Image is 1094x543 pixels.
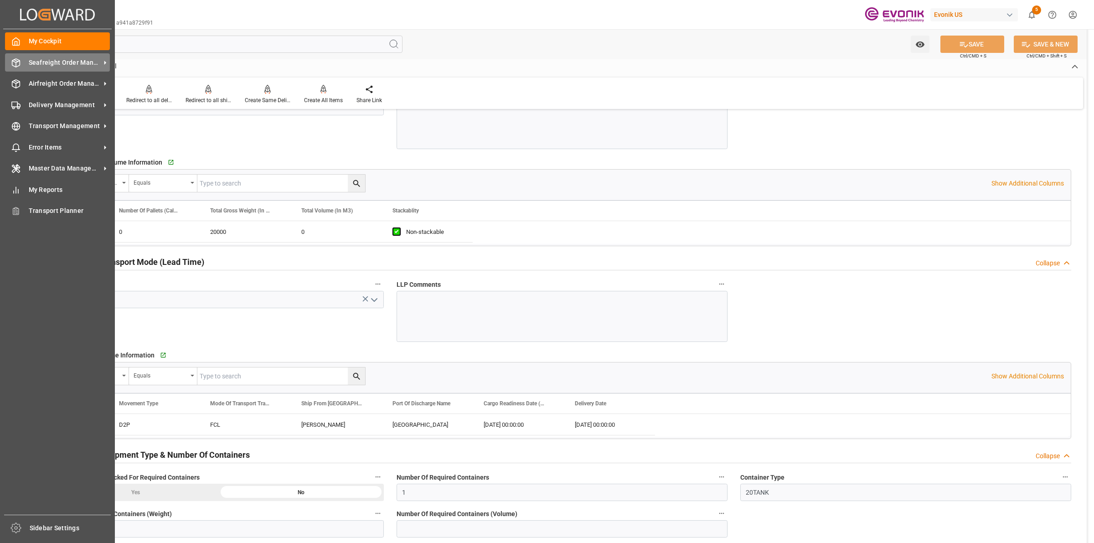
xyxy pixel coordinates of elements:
button: open menu [129,367,197,385]
div: No [218,484,384,501]
span: Movement Type [119,400,158,407]
span: Transport Management [29,121,101,131]
button: LLP Comments [716,278,728,290]
div: Yes [53,484,218,501]
span: Total Volume (In M3) [301,207,353,214]
div: [PERSON_NAME] [290,414,382,435]
div: Collapse [1036,451,1060,461]
span: My Cockpit [29,36,110,46]
span: Container Type [740,473,784,482]
span: Seafreight Order Management [29,58,101,67]
div: [GEOGRAPHIC_DATA] [382,414,473,435]
button: show 5 new notifications [1022,5,1042,25]
span: Total Gross Weight (In KG) [210,207,271,214]
div: D2P [108,414,199,435]
button: Number Of Required Containers (Volume) [716,507,728,519]
span: My Reports [29,185,110,195]
div: 0 [290,221,382,242]
div: Create All Items [304,96,343,104]
button: search button [348,367,365,385]
div: Redirect to all shipments [186,96,231,104]
p: Show Additional Columns [991,372,1064,381]
div: Press SPACE to select this row. [108,414,655,435]
span: Text Information Checked For Required Containers [53,473,200,482]
p: Show Additional Columns [991,179,1064,188]
button: Number Of Required Containers [716,471,728,483]
button: open menu [129,175,197,192]
span: Mode Of Transport Translation [210,400,271,407]
span: Number Of Pallets (Calculated) [119,207,180,214]
button: Help Center [1042,5,1063,25]
span: Delivery Date [575,400,606,407]
button: Number Of Required Containers (Weight) [372,507,384,519]
span: Ctrl/CMD + S [960,52,986,59]
button: open menu [367,293,381,307]
span: Number Of Required Containers [397,473,489,482]
span: 5 [1032,5,1041,15]
span: Port Of Discharge Name [392,400,450,407]
span: Stackablity [392,207,419,214]
img: Evonik-brand-mark-Deep-Purple-RGB.jpeg_1700498283.jpeg [865,7,924,23]
span: Sidebar Settings [30,523,111,533]
input: Type to search [197,175,365,192]
button: Challenge Status [372,278,384,290]
div: Redirect to all deliveries [126,96,172,104]
div: Collapse [1036,259,1060,268]
span: LLP Comments [397,280,441,290]
button: SAVE [940,36,1004,53]
div: [DATE] 00:00:00 [564,414,655,435]
span: Airfreight Order Management [29,79,101,88]
span: Transport Planner [29,206,110,216]
button: Container Type [1059,471,1071,483]
span: Error Items [29,143,101,152]
div: FCL [199,414,290,435]
a: Transport Planner [5,202,110,220]
span: Master Data Management [29,164,101,173]
button: open menu [911,36,929,53]
input: Type to search [197,367,365,385]
span: Number Of Required Containers (Volume) [397,509,517,519]
div: Evonik US [930,8,1018,21]
span: Delivery Management [29,100,101,110]
input: Search Fields [42,36,403,53]
h2: Challenging Transport Mode (Lead Time) [53,256,204,268]
div: Share Link [356,96,382,104]
div: 20000 [199,221,290,242]
span: Ship From [GEOGRAPHIC_DATA] [301,400,362,407]
button: SAVE & NEW [1014,36,1078,53]
button: Evonik US [930,6,1022,23]
div: Equals [134,176,187,187]
a: My Cockpit [5,32,110,50]
h2: Challenging Equipment Type & Number Of Containers [53,449,250,461]
span: Cargo Readiness Date (Shipping Date) [484,400,545,407]
a: My Reports [5,181,110,198]
button: Text Information Checked For Required Containers [372,471,384,483]
div: Non-stackable [406,222,462,243]
div: 0 [108,221,199,242]
div: Press SPACE to select this row. [108,221,473,243]
button: search button [348,175,365,192]
div: Create Same Delivery Date [245,96,290,104]
div: Equals [134,369,187,380]
div: [DATE] 00:00:00 [473,414,564,435]
span: Ctrl/CMD + Shift + S [1027,52,1067,59]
